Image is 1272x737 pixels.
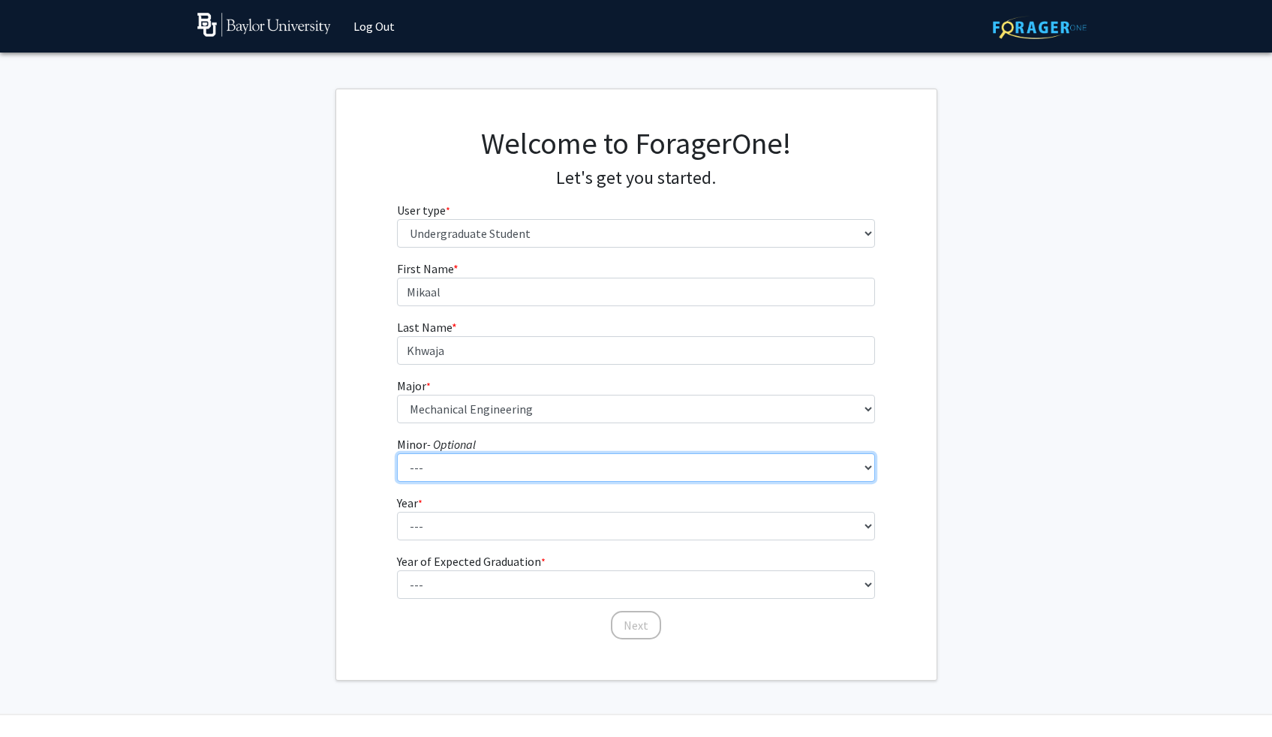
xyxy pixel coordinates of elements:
button: Next [611,611,661,639]
label: Year [397,494,422,512]
img: ForagerOne Logo [993,16,1087,39]
iframe: Chat [11,669,64,726]
label: Year of Expected Graduation [397,552,546,570]
img: Baylor University Logo [197,13,332,37]
label: Major [397,377,431,395]
h1: Welcome to ForagerOne! [397,125,875,161]
span: First Name [397,261,453,276]
span: Last Name [397,320,452,335]
label: Minor [397,435,476,453]
label: User type [397,201,450,219]
i: - Optional [427,437,476,452]
h4: Let's get you started. [397,167,875,189]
